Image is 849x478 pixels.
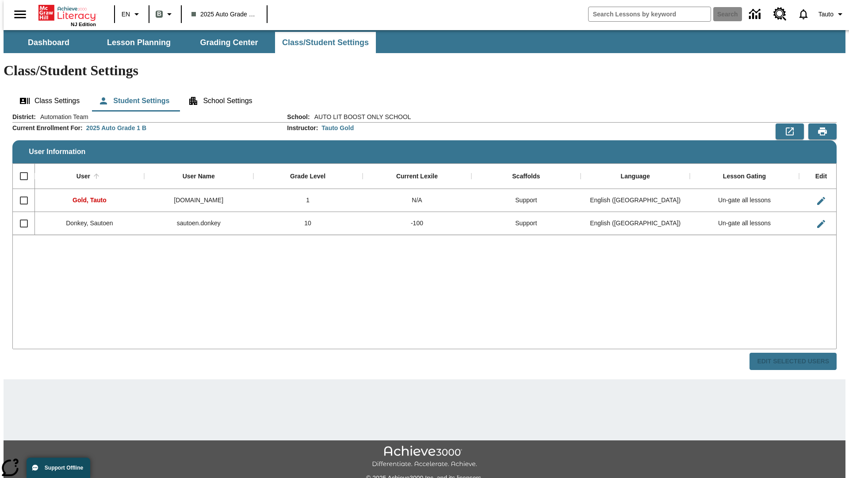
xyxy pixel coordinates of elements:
button: Language: EN, Select a language [118,6,146,22]
a: Home [38,4,96,22]
span: User Information [29,148,85,156]
div: N/A [363,189,472,212]
button: Class/Student Settings [275,32,376,53]
div: Class/Student Settings [12,90,837,112]
div: Lesson Gating [723,173,766,181]
div: 10 [253,212,363,235]
div: User Information [12,112,837,370]
img: Achieve3000 Differentiate Accelerate Achieve [372,446,477,468]
div: Support [471,189,581,212]
span: Grading Center [200,38,258,48]
div: SubNavbar [4,32,377,53]
div: User Name [183,173,215,181]
h2: Current Enrollment For : [12,124,83,132]
span: EN [122,10,130,19]
div: Scaffolds [512,173,540,181]
button: Grading Center [185,32,273,53]
span: Class/Student Settings [282,38,369,48]
div: Un-gate all lessons [690,212,799,235]
div: Grade Level [290,173,325,181]
button: Print Preview [808,123,837,139]
span: 2025 Auto Grade 1 B [191,10,257,19]
div: Edit [815,173,827,181]
button: Open side menu [7,1,33,27]
span: Gold, Tauto [73,197,107,204]
div: 2025 Auto Grade 1 B [86,123,146,132]
input: search field [589,7,711,21]
span: Lesson Planning [107,38,171,48]
span: Support Offline [45,465,83,471]
div: Current Lexile [396,173,438,181]
button: School Settings [181,90,259,112]
button: Student Settings [91,90,176,112]
button: Edit User [812,192,830,210]
div: User [76,173,90,181]
span: B [157,8,161,19]
div: Language [621,173,650,181]
h2: Instructor : [287,124,318,132]
h1: Class/Student Settings [4,62,845,79]
div: Home [38,3,96,27]
button: Class Settings [12,90,87,112]
button: Lesson Planning [95,32,183,53]
div: English (US) [581,189,690,212]
div: tauto.gold [144,189,253,212]
span: NJ Edition [71,22,96,27]
span: Donkey, Sautoen [66,220,113,227]
button: Edit User [812,215,830,233]
button: Profile/Settings [815,6,849,22]
div: SubNavbar [4,30,845,53]
a: Resource Center, Will open in new tab [768,2,792,26]
button: Export to CSV [776,123,804,139]
span: Dashboard [28,38,69,48]
button: Support Offline [27,458,90,478]
button: Boost Class color is gray green. Change class color [152,6,178,22]
div: Support [471,212,581,235]
div: English (US) [581,212,690,235]
div: -100 [363,212,472,235]
span: Automation Team [36,112,88,121]
a: Data Center [744,2,768,27]
a: Notifications [792,3,815,26]
div: Tauto Gold [321,123,354,132]
h2: District : [12,113,36,121]
span: AUTO LIT BOOST ONLY SCHOOL [310,112,411,121]
div: Un-gate all lessons [690,189,799,212]
div: 1 [253,189,363,212]
div: sautoen.donkey [144,212,253,235]
span: Tauto [818,10,834,19]
h2: School : [287,113,310,121]
button: Dashboard [4,32,93,53]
